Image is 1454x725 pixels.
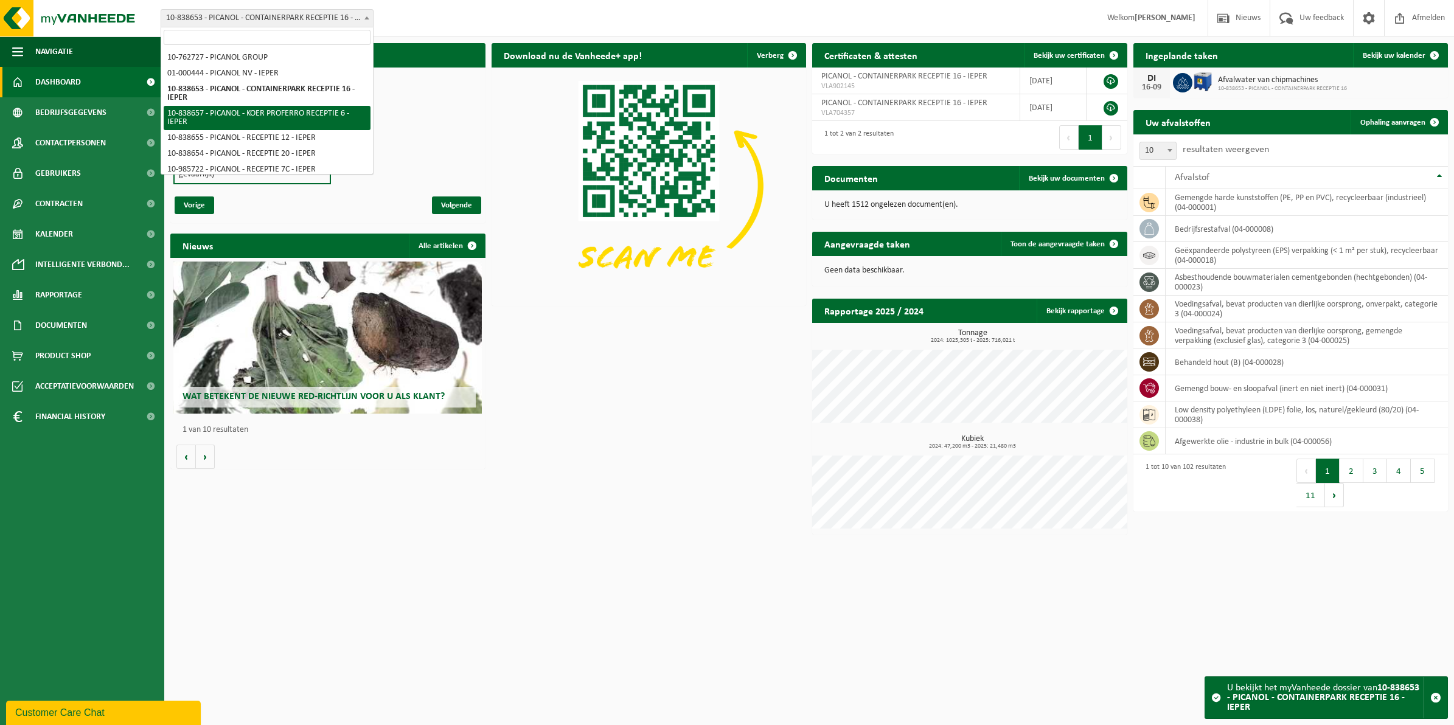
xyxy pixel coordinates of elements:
[1166,375,1448,401] td: gemengd bouw- en sloopafval (inert en niet inert) (04-000031)
[1183,145,1269,154] label: resultaten weergeven
[1360,119,1425,127] span: Ophaling aanvragen
[1102,125,1121,150] button: Next
[6,698,203,725] iframe: chat widget
[1166,242,1448,269] td: geëxpandeerde polystyreen (EPS) verpakking (< 1 m² per stuk), recycleerbaar (04-000018)
[164,106,370,130] li: 10-838657 - PICANOL - KOER PROFERRO RECEPTIE 6 - IEPER
[35,249,130,280] span: Intelligente verbond...
[164,66,370,82] li: 01-000444 - PICANOL NV - IEPER
[818,435,1127,449] h3: Kubiek
[35,67,81,97] span: Dashboard
[170,234,225,257] h2: Nieuws
[1166,349,1448,375] td: behandeld hout (B) (04-000028)
[161,10,373,27] span: 10-838653 - PICANOL - CONTAINERPARK RECEPTIE 16 - IEPER
[35,280,82,310] span: Rapportage
[824,201,1115,209] p: U heeft 1512 ongelezen document(en).
[1166,401,1448,428] td: low density polyethyleen (LDPE) folie, los, naturel/gekleurd (80/20) (04-000038)
[1166,322,1448,349] td: voedingsafval, bevat producten van dierlijke oorsprong, gemengde verpakking (exclusief glas), cat...
[812,232,922,255] h2: Aangevraagde taken
[1034,52,1105,60] span: Bekijk uw certificaten
[1037,299,1126,323] a: Bekijk rapportage
[818,329,1127,344] h3: Tonnage
[812,299,936,322] h2: Rapportage 2025 / 2024
[818,338,1127,344] span: 2024: 1025,305 t - 2025: 716,021 t
[1353,43,1447,68] a: Bekijk uw kalender
[1166,216,1448,242] td: bedrijfsrestafval (04-000008)
[747,43,805,68] button: Verberg
[1140,142,1176,159] span: 10
[821,72,987,81] span: PICANOL - CONTAINERPARK RECEPTIE 16 - IEPER
[1296,483,1325,507] button: 11
[164,82,370,106] li: 10-838653 - PICANOL - CONTAINERPARK RECEPTIE 16 - IEPER
[409,234,484,258] a: Alle artikelen
[824,266,1115,275] p: Geen data beschikbaar.
[1139,74,1164,83] div: DI
[35,189,83,219] span: Contracten
[196,445,215,469] button: Volgende
[1192,71,1213,92] img: PB-IC-1000-HPE-00-08
[432,196,481,214] span: Volgende
[812,166,890,190] h2: Documenten
[1166,269,1448,296] td: asbesthoudende bouwmaterialen cementgebonden (hechtgebonden) (04-000023)
[35,36,73,67] span: Navigatie
[164,50,370,66] li: 10-762727 - PICANOL GROUP
[1139,142,1177,160] span: 10
[1218,85,1347,92] span: 10-838653 - PICANOL - CONTAINERPARK RECEPTIE 16
[1411,459,1435,483] button: 5
[183,426,479,434] p: 1 van 10 resultaten
[35,310,87,341] span: Documenten
[1019,166,1126,190] a: Bekijk uw documenten
[1079,125,1102,150] button: 1
[1387,459,1411,483] button: 4
[164,162,370,178] li: 10-985722 - PICANOL - RECEPTIE 7C - IEPER
[175,196,214,214] span: Vorige
[1139,83,1164,92] div: 16-09
[1020,68,1087,94] td: [DATE]
[1133,43,1230,67] h2: Ingeplande taken
[492,68,807,304] img: Download de VHEPlus App
[35,341,91,371] span: Product Shop
[35,219,73,249] span: Kalender
[1024,43,1126,68] a: Bekijk uw certificaten
[164,130,370,146] li: 10-838655 - PICANOL - RECEPTIE 12 - IEPER
[161,9,374,27] span: 10-838653 - PICANOL - CONTAINERPARK RECEPTIE 16 - IEPER
[821,99,987,108] span: PICANOL - CONTAINERPARK RECEPTIE 16 - IEPER
[1166,189,1448,216] td: gemengde harde kunststoffen (PE, PP en PVC), recycleerbaar (industrieel) (04-000001)
[1139,457,1226,508] div: 1 tot 10 van 102 resultaten
[35,401,105,432] span: Financial History
[1227,677,1424,718] div: U bekijkt het myVanheede dossier van
[1001,232,1126,256] a: Toon de aangevraagde taken
[757,52,784,60] span: Verberg
[164,146,370,162] li: 10-838654 - PICANOL - RECEPTIE 20 - IEPER
[35,158,81,189] span: Gebruikers
[176,445,196,469] button: Vorige
[821,108,1010,118] span: VLA704357
[1340,459,1363,483] button: 2
[1135,13,1195,23] strong: [PERSON_NAME]
[1059,125,1079,150] button: Previous
[492,43,654,67] h2: Download nu de Vanheede+ app!
[35,97,106,128] span: Bedrijfsgegevens
[821,82,1010,91] span: VLA902145
[818,124,894,151] div: 1 tot 2 van 2 resultaten
[1296,459,1316,483] button: Previous
[1351,110,1447,134] a: Ophaling aanvragen
[1325,483,1344,507] button: Next
[1175,173,1209,182] span: Afvalstof
[1218,75,1347,85] span: Afvalwater van chipmachines
[818,443,1127,449] span: 2024: 47,200 m3 - 2025: 21,480 m3
[1029,175,1105,182] span: Bekijk uw documenten
[183,392,445,401] span: Wat betekent de nieuwe RED-richtlijn voor u als klant?
[812,43,930,67] h2: Certificaten & attesten
[1133,110,1223,134] h2: Uw afvalstoffen
[1166,296,1448,322] td: voedingsafval, bevat producten van dierlijke oorsprong, onverpakt, categorie 3 (04-000024)
[1010,240,1105,248] span: Toon de aangevraagde taken
[35,371,134,401] span: Acceptatievoorwaarden
[1316,459,1340,483] button: 1
[1363,459,1387,483] button: 3
[173,262,482,414] a: Wat betekent de nieuwe RED-richtlijn voor u als klant?
[1227,683,1419,712] strong: 10-838653 - PICANOL - CONTAINERPARK RECEPTIE 16 - IEPER
[1020,94,1087,121] td: [DATE]
[35,128,106,158] span: Contactpersonen
[1363,52,1425,60] span: Bekijk uw kalender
